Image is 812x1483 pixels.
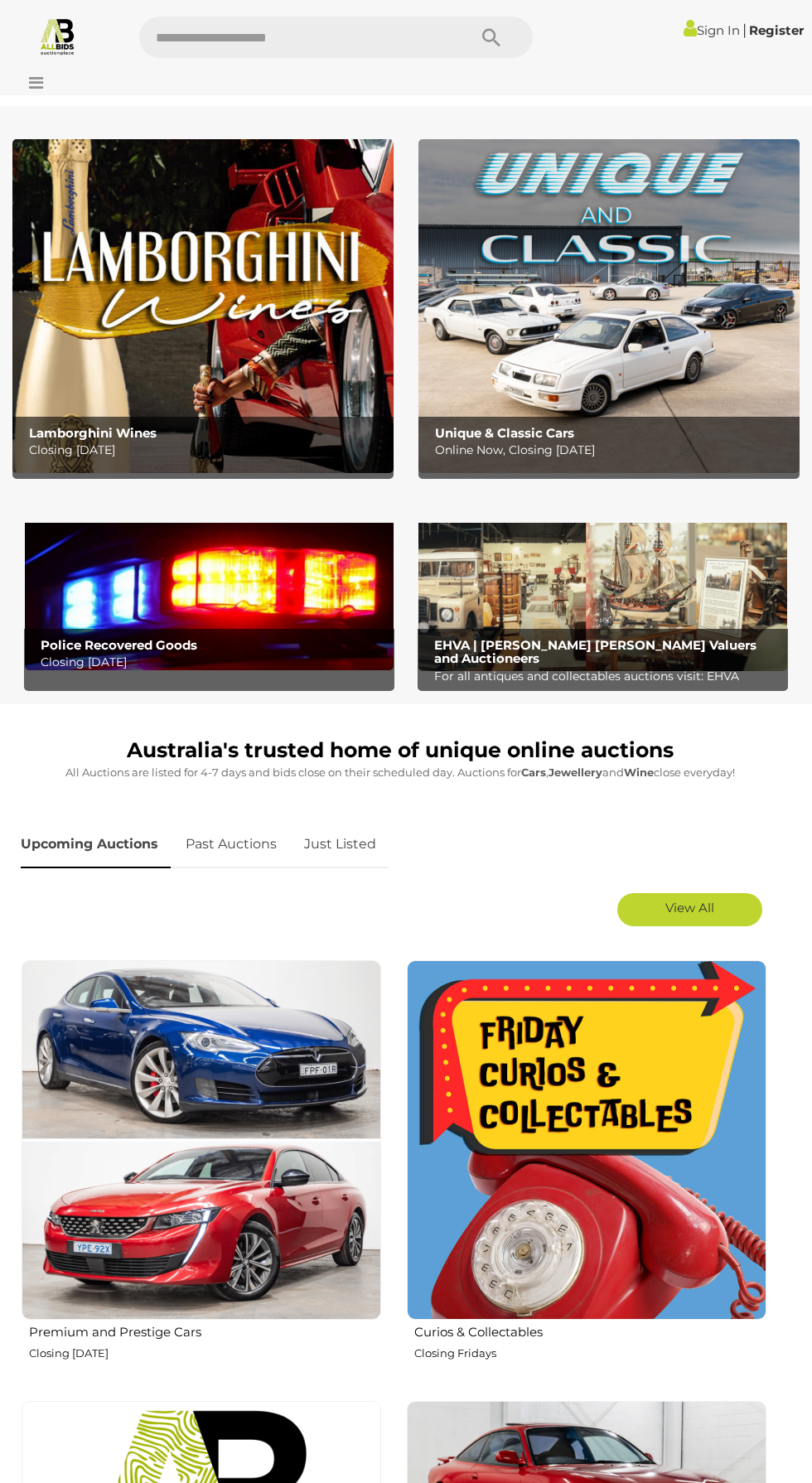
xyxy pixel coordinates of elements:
[434,637,756,667] b: EHVA | [PERSON_NAME] [PERSON_NAME] Valuers and Auctioneers
[418,506,787,670] img: EHVA | Evans Hastings Valuers and Auctioneers
[25,506,394,670] img: Police Recovered Goods
[435,425,574,441] b: Unique & Classic Cars
[450,17,533,58] button: Search
[665,900,714,915] span: View All
[414,1321,766,1340] h2: Curios & Collectables
[418,139,800,473] img: Unique & Classic Cars
[25,506,394,670] a: Police Recovered Goods Police Recovered Goods Closing [DATE]
[617,893,762,926] a: View All
[418,139,800,473] a: Unique & Classic Cars Unique & Classic Cars Online Now, Closing [DATE]
[173,820,289,869] a: Past Auctions
[29,425,157,441] b: Lamborghini Wines
[684,22,740,38] a: Sign In
[418,506,787,670] a: EHVA | Evans Hastings Valuers and Auctioneers EHVA | [PERSON_NAME] [PERSON_NAME] Valuers and Auct...
[414,1344,766,1363] p: Closing Fridays
[521,766,546,779] strong: Cars
[41,637,197,653] b: Police Recovered Goods
[624,766,654,779] strong: Wine
[407,960,766,1320] img: Curios & Collectables
[742,21,747,39] span: |
[435,440,792,461] p: Online Now, Closing [DATE]
[12,139,394,473] a: Lamborghini Wines Lamborghini Wines Closing [DATE]
[549,766,602,779] strong: Jewellery
[434,666,780,687] p: For all antiques and collectables auctions visit: EHVA
[29,1344,381,1363] p: Closing [DATE]
[41,652,386,673] p: Closing [DATE]
[29,440,386,461] p: Closing [DATE]
[406,959,766,1388] a: Curios & Collectables Closing Fridays
[749,22,804,38] a: Register
[21,763,779,782] p: All Auctions are listed for 4-7 days and bids close on their scheduled day. Auctions for , and cl...
[38,17,77,56] img: Allbids.com.au
[29,1321,381,1340] h2: Premium and Prestige Cars
[22,960,381,1320] img: Premium and Prestige Cars
[21,739,779,762] h1: Australia's trusted home of unique online auctions
[12,139,394,473] img: Lamborghini Wines
[21,820,171,869] a: Upcoming Auctions
[21,959,381,1388] a: Premium and Prestige Cars Closing [DATE]
[292,820,389,869] a: Just Listed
